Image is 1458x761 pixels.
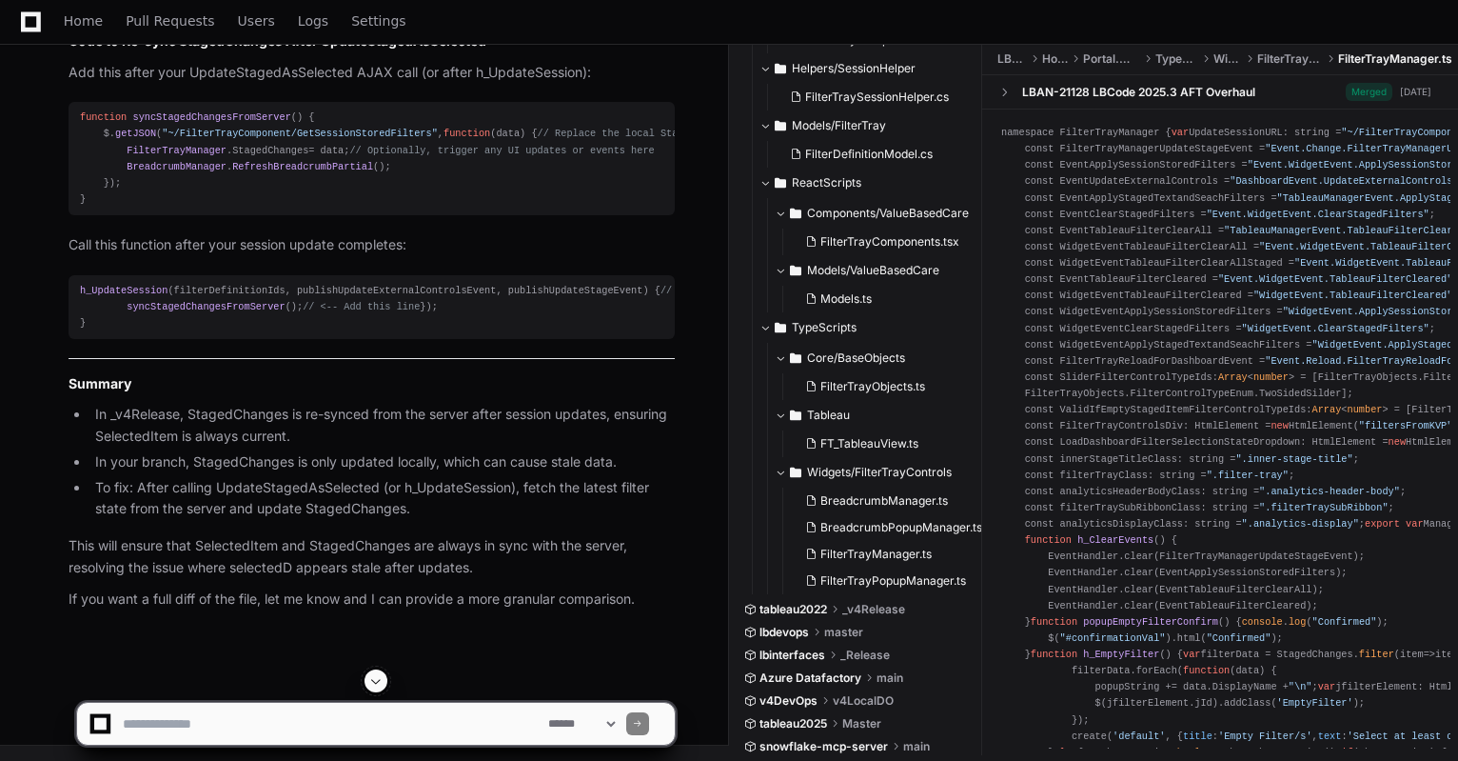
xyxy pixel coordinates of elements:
[1083,649,1159,660] span: h_EmptyFilter
[842,602,905,617] span: _v4Release
[820,493,948,509] span: BreadcrumbManager.ts
[1242,323,1429,334] span: "WidgetEvent.ClearStagedFilters"
[775,198,983,229] button: Components/ValueBasedCare
[127,145,227,156] span: FilterTrayManager
[820,379,925,394] span: FilterTrayObjects.ts
[759,625,809,640] span: lbdevops
[759,110,983,141] button: Models/FilterTray
[174,285,643,296] span: filterDefinitionIds, publishUpdateExternalControlsEvent, publishUpdateStageEvent
[1253,290,1452,302] span: "WidgetEvent.TableauFilterCleared"
[1271,421,1288,432] span: new
[69,535,675,579] p: This will ensure that SelectedItem and StagedChanges are always in sync with the server, resolvin...
[1207,470,1289,481] span: ".filter-tray"
[775,457,994,488] button: Widgets/FilterTrayControls
[805,147,933,162] span: FilterDefinitionModel.cs
[1359,421,1453,432] span: "filtersFromKVP"
[162,128,438,139] span: "~/FilterTrayComponent/GetSessionStoredFilters"
[807,408,850,423] span: Tableau
[1077,534,1153,546] span: h_ClearEvents
[1022,85,1255,100] div: LBAN-21128 LBCode 2025.3 AFT Overhaul
[660,285,983,296] span: // ... existing AJAX call to UpdateStagedAsSelected ...
[820,520,982,535] span: BreadcrumbPopupManager.ts
[69,234,675,256] p: Call this function after your session update completes:
[1060,632,1166,644] span: "#confirmationVal"
[443,128,490,139] span: function
[351,15,405,27] span: Settings
[1025,534,1072,546] span: function
[790,347,801,370] svg: Directory
[798,488,982,514] button: BreadcrumbManager.ts
[1389,437,1406,449] span: new
[820,436,918,451] span: FT_TableauView.ts
[805,90,949,105] span: FilterTraySessionHelper.cs
[349,145,654,156] span: // Optionally, trigger any UI updates or events here
[132,111,290,123] span: syncStagedChangesFromServer
[1259,486,1400,497] span: ".analytics-header-body"
[798,568,982,594] button: FilterTrayPopupManager.ts
[1400,85,1431,99] div: [DATE]
[792,61,916,76] span: Helpers/SessionHelper
[790,404,801,427] svg: Directory
[759,168,983,198] button: ReactScripts
[820,547,932,562] span: FilterTrayManager.ts
[824,625,863,640] span: master
[1218,371,1248,383] span: Array
[1259,502,1389,513] span: ".filterTraySubRibbon"
[69,62,675,84] p: Add this after your UpdateStagedAsSelected AJAX call (or after h_UpdateSession):
[1359,649,1394,660] span: filter
[807,206,969,221] span: Components/ValueBasedCare
[496,128,520,139] span: data
[798,229,972,255] button: FilterTrayComponents.tsx
[798,431,982,457] button: FT_TableauView.ts
[1312,616,1377,628] span: "Confirmed"
[1083,51,1139,67] span: Portal.WebNew
[997,51,1027,67] span: LBPortal
[840,648,890,663] span: _Release
[1235,665,1259,676] span: data
[1400,649,1424,660] span: item
[798,541,982,568] button: FilterTrayManager.ts
[1031,616,1077,628] span: function
[790,461,801,484] svg: Directory
[798,514,982,541] button: BreadcrumbPopupManager.ts
[64,15,103,27] span: Home
[1289,616,1306,628] span: log
[807,350,905,366] span: Core/BaseObjects
[775,343,994,373] button: Core/BaseObjects
[1155,51,1198,67] span: TypeScripts
[782,141,972,168] button: FilterDefinitionModel.cs
[798,286,972,312] button: Models.ts
[782,84,972,110] button: FilterTraySessionHelper.cs
[303,301,420,312] span: // <-- Add this line
[127,161,227,172] span: BreadcrumbManager
[798,373,982,400] button: FilterTrayObjects.ts
[759,602,827,617] span: tableau2022
[80,110,663,208] div: ( ) { $. ( , ( ) { . = data; . (); }); }
[1253,371,1289,383] span: number
[820,573,966,589] span: FilterTrayPopupManager.ts
[1406,518,1423,530] span: var
[807,263,939,278] span: Models/ValueBasedCare
[1242,518,1359,530] span: ".analytics-display"
[792,175,861,190] span: ReactScripts
[1346,83,1392,101] span: Merged
[792,118,886,133] span: Models/FilterTray
[775,57,786,80] svg: Directory
[775,400,994,431] button: Tableau
[1338,51,1452,67] span: FilterTrayManager.ts
[1312,404,1342,415] span: Array
[1207,209,1429,220] span: "Event.WidgetEvent.ClearStagedFilters"
[759,648,825,663] span: lbinterfaces
[298,15,328,27] span: Logs
[1365,518,1400,530] span: export
[1213,51,1242,67] span: Widgets
[1083,616,1218,628] span: popupEmptyFilterConfirm
[775,114,786,137] svg: Directory
[1207,632,1271,644] span: "Confirmed"
[820,234,959,250] span: FilterTrayComponents.tsx
[89,477,675,521] li: To fix: After calling UpdateStagedAsSelected (or h_UpdateSession), fetch the latest filter state ...
[126,15,214,27] span: Pull Requests
[775,255,983,286] button: Models/ValueBasedCare
[69,374,675,393] h2: Summary
[820,291,872,307] span: Models.ts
